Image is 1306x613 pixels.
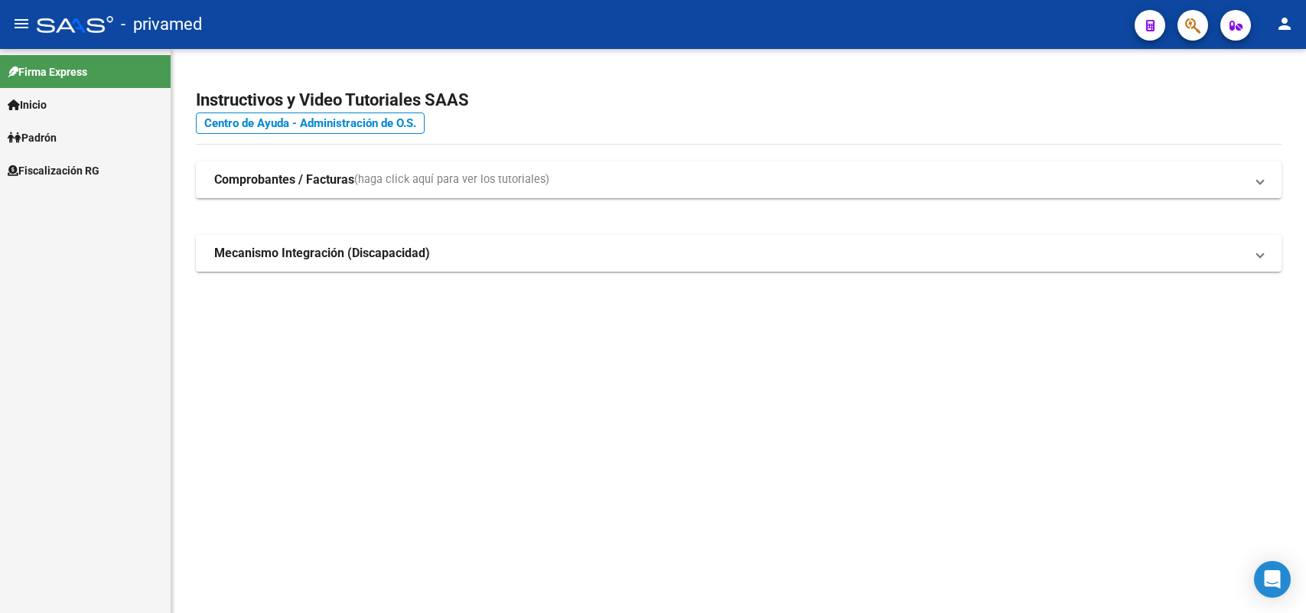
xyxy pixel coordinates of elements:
[8,96,47,113] span: Inicio
[354,171,549,188] span: (haga click aquí para ver los tutoriales)
[196,235,1282,272] mat-expansion-panel-header: Mecanismo Integración (Discapacidad)
[8,64,87,80] span: Firma Express
[1254,561,1291,598] div: Open Intercom Messenger
[121,8,202,41] span: - privamed
[1275,15,1294,33] mat-icon: person
[8,162,99,179] span: Fiscalización RG
[196,112,425,134] a: Centro de Ayuda - Administración de O.S.
[196,161,1282,198] mat-expansion-panel-header: Comprobantes / Facturas(haga click aquí para ver los tutoriales)
[196,86,1282,115] h2: Instructivos y Video Tutoriales SAAS
[214,171,354,188] strong: Comprobantes / Facturas
[12,15,31,33] mat-icon: menu
[214,245,430,262] strong: Mecanismo Integración (Discapacidad)
[8,129,57,146] span: Padrón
